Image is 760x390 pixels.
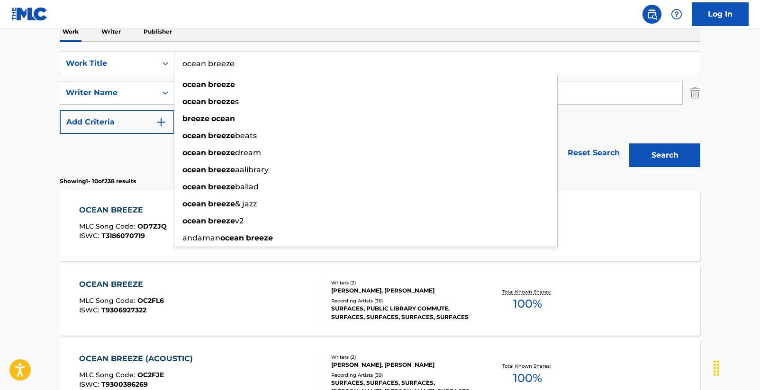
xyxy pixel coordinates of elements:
span: ISWC : [79,231,101,240]
span: T9300386269 [101,380,148,389]
span: ISWC : [79,306,101,314]
strong: ocean [182,165,206,174]
strong: breeze [208,131,235,140]
div: Writer Name [66,87,151,98]
img: search [646,9,658,20]
div: OCEAN BREEZE (ACOUSTIC) [79,353,198,364]
span: MLC Song Code : [79,371,137,379]
span: aalibrary [235,165,269,174]
span: MLC Song Code : [79,296,137,305]
img: MLC Logo [11,7,48,21]
strong: breeze [208,182,235,191]
strong: ocean [182,199,206,208]
div: OCEAN BREEZE [79,279,164,290]
span: s [235,97,239,106]
span: ISWC : [79,380,101,389]
span: beats [235,131,257,140]
strong: ocean [182,148,206,157]
span: v2 [235,216,244,225]
a: Reset Search [563,142,624,163]
strong: ocean [182,182,206,191]
strong: ocean [220,233,244,242]
div: OCEAN BREEZE [79,204,167,216]
p: Work [60,22,81,42]
div: [PERSON_NAME], [PERSON_NAME] [331,361,474,369]
a: Log In [692,2,749,26]
div: Writers ( 2 ) [331,279,474,286]
strong: ocean [182,97,206,106]
span: MLC Song Code : [79,222,137,230]
span: T3186070719 [101,231,145,240]
button: Search [629,143,700,167]
div: SURFACES, PUBLIC LIBRARY COMMUTE, SURFACES, SURFACES, SURFACES, SURFACES [331,304,474,321]
strong: breeze [208,80,235,89]
img: help [671,9,682,20]
div: Work Title [66,58,151,69]
strong: breeze [246,233,273,242]
div: Recording Artists ( 36 ) [331,297,474,304]
span: 100 % [513,295,542,312]
p: Total Known Shares: [502,288,553,295]
img: 9d2ae6d4665cec9f34b9.svg [155,116,167,128]
span: OD7ZJQ [137,222,167,230]
strong: breeze [208,165,235,174]
span: andaman [182,233,220,242]
strong: breeze [208,148,235,157]
a: OCEAN BREEZEMLC Song Code:OC2FL6ISWC:T9306927322Writers (2)[PERSON_NAME], [PERSON_NAME]Recording ... [60,265,700,336]
span: dream [235,148,261,157]
div: Writers ( 2 ) [331,354,474,361]
a: Public Search [642,5,661,24]
button: Add Criteria [60,110,174,134]
p: Publisher [141,22,175,42]
p: Showing 1 - 10 of 238 results [60,177,136,186]
img: Delete Criterion [690,81,700,105]
strong: ocean [211,114,235,123]
div: Recording Artists ( 39 ) [331,372,474,379]
p: Total Known Shares: [502,363,553,370]
span: & jazz [235,199,257,208]
strong: breeze [208,216,235,225]
strong: ocean [182,80,206,89]
p: Writer [99,22,124,42]
div: [PERSON_NAME], [PERSON_NAME] [331,286,474,295]
span: OC2FL6 [137,296,164,305]
a: OCEAN BREEZEMLC Song Code:OD7ZJQISWC:T3186070719Writers (3)[PERSON_NAME], [PERSON_NAME], [PERSON_... [60,190,700,261]
strong: breeze [208,97,235,106]
iframe: Chat Widget [713,345,760,390]
strong: ocean [182,131,206,140]
span: OC2FJE [137,371,164,379]
form: Search Form [60,52,700,172]
strong: breeze [182,114,209,123]
strong: breeze [208,199,235,208]
span: 100 % [513,370,542,387]
span: ballad [235,182,259,191]
span: T9306927322 [101,306,146,314]
strong: ocean [182,216,206,225]
div: Help [667,5,686,24]
div: Drag [709,354,724,382]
